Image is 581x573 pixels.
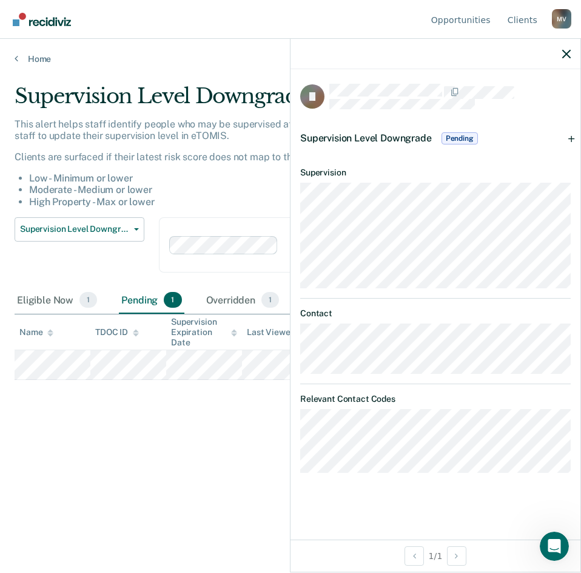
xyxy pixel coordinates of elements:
button: Home [190,5,213,28]
span: Pending [442,132,478,144]
div: Marcus says… [10,205,233,328]
img: Profile image for Operator [35,7,54,26]
a: Home [15,53,566,64]
img: Profile image for Kim [36,330,49,342]
div: M V [552,9,571,29]
dt: Relevant Contact Codes [300,394,571,404]
div: Name [19,327,53,337]
img: Recidiviz [13,13,71,26]
div: Kim says… [10,356,233,409]
h1: Operator [59,6,102,15]
b: [PERSON_NAME][EMAIL_ADDRESS][PERSON_NAME][DOMAIN_NAME] [19,22,184,56]
p: This alert helps staff identify people who may be supervised at a higher level than their latest ... [15,118,537,141]
p: The team can also help [59,15,151,27]
li: High Property - Max or lower [29,196,537,208]
div: Supervision Expiration Date [171,317,237,347]
span: 1 [261,292,279,308]
div: Kim says… [10,328,233,356]
button: Emoji picker [38,398,48,407]
b: [PERSON_NAME] [52,331,120,340]
button: Upload attachment [19,398,29,407]
span: Supervision Level Downgrade [300,132,432,144]
div: Supervision Level DowngradePending [290,119,580,158]
button: Send a message… [208,393,227,412]
div: Close [213,5,235,27]
div: Overridden [204,287,282,314]
li: Moderate - Medium or lower [29,184,537,195]
span: Supervision Level Downgrade [20,224,129,234]
div: Eligible Now [15,287,99,314]
span: 1 [164,292,181,308]
textarea: Message… [10,372,232,393]
li: Low - Minimum or lower [29,172,537,184]
div: joined the conversation [52,330,207,341]
div: TDOC ID [95,327,139,337]
div: 1 / 1 [290,540,580,572]
button: Next Opportunity [447,546,466,566]
div: Thank you, [PERSON_NAME]! [10,356,153,382]
button: Start recording [77,398,87,407]
div: Marcus says… [10,104,233,205]
dt: Contact [300,308,571,319]
button: Gif picker [58,398,67,407]
div: Our usual reply time 🕒 [19,64,189,87]
span: 1 [79,292,97,308]
button: Previous Opportunity [405,546,424,566]
iframe: Intercom live chat [540,532,569,561]
div: Thank you, [PERSON_NAME]! [19,363,143,375]
button: go back [8,5,31,28]
button: Profile dropdown button [552,9,571,29]
div: Pending [119,287,184,314]
dt: Supervision [300,168,571,178]
b: A day [30,76,56,86]
div: Last Viewed [247,327,306,337]
p: Clients are surfaced if their latest risk score does not map to the corresponding supervision lev... [15,151,537,163]
div: Supervision Level Downgrade [15,84,537,118]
